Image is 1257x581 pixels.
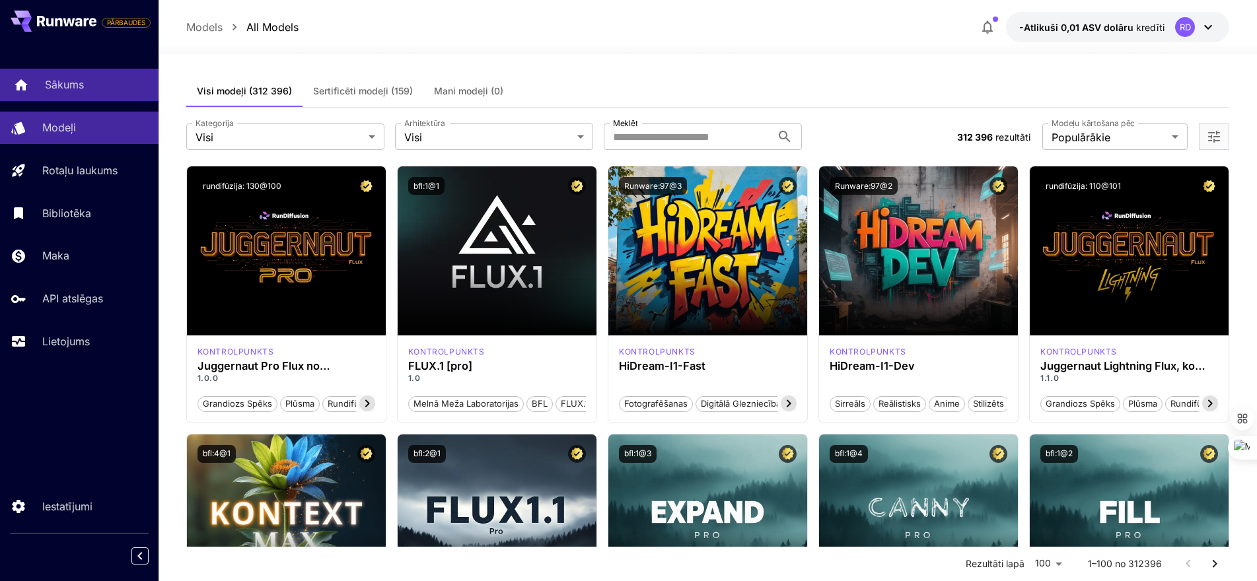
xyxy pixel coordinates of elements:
font: 312 396 [957,131,993,143]
button: Sertificēts modelis — pārbaudīts, lai nodrošinātu vislabāko veiktspēju, un ietver komerciālu lice... [568,445,586,463]
font: bfl:1@2 [1046,448,1073,458]
span: Pievienojiet savu maksājumu karti, lai iespējotu pilnu platformas funkcionalitāti. [102,15,151,30]
font: 100 [1035,557,1051,568]
font: Melnā meža laboratorijas [413,398,519,409]
font: Lietojums [42,335,90,348]
button: rundifūzija: 110@101 [1040,177,1126,195]
font: plūsma [1128,398,1157,409]
div: HiDream-I1-Fast [619,360,797,372]
font: Juggernaut Pro Flux no RunDiffusion [198,359,330,385]
font: FLUX.1 [pro] [408,359,472,372]
div: fluxpro [408,346,485,358]
button: Sertificēts modelis — pārbaudīts, lai nodrošinātu vislabāko veiktspēju, un ietver komerciālu lice... [357,177,375,195]
button: Sertificēts modelis — pārbaudīts, lai nodrošinātu vislabāko veiktspēju, un ietver komerciālu lice... [357,445,375,463]
font: bfl:1@4 [835,448,863,458]
button: Runware:97@3 [619,177,687,195]
button: rundifūzija: 130@100 [198,177,287,195]
font: Kategorija [196,118,234,128]
button: Atvērt vairāk filtru [1206,129,1222,145]
button: -0,0054 ASV dolāriRD [1006,12,1229,42]
font: Visi [404,131,422,144]
font: Bibliotēka [42,207,91,220]
font: Visi modeļi (312 396) [197,85,292,96]
font: Sertificēti modeļi (159) [313,85,413,96]
font: rundifūzija [1170,398,1215,409]
font: HiDream-I1-Dev [830,359,915,372]
font: HiDream-I1-Fast [619,359,705,372]
a: All Models [246,19,299,35]
font: Sākums [45,78,84,91]
font: kredīti [1136,22,1165,33]
button: Sakļaut sānu joslu [131,547,149,564]
button: grandiozs spēks [198,395,277,412]
font: Stilizēts [973,398,1004,409]
font: grandiozs spēks [203,398,272,409]
font: Arhitektūra [404,118,445,128]
div: Sakļaut sānu joslu [141,544,159,568]
button: plūsma [1123,395,1163,412]
button: Sertificēts modelis — pārbaudīts, lai nodrošinātu vislabāko veiktspēju, un ietver komerciālu lice... [779,445,797,463]
button: FLUX.1 [pro] [556,395,617,412]
font: kontrolpunkts [198,347,274,357]
button: grandiozs spēks [1040,395,1120,412]
font: FLUX.1 [pro] [561,398,612,409]
button: Sertificēts modelis — pārbaudīts, lai nodrošinātu vislabāko veiktspēju, un ietver komerciālu lice... [1200,445,1218,463]
div: Juggernaut Pro Flux no RunDiffusion [198,360,375,372]
button: rundifūzija [1165,395,1221,412]
button: Sertificēts modelis — pārbaudīts, lai nodrošinātu vislabāko veiktspēju, un ietver komerciālu lice... [989,177,1007,195]
font: Fotografēšanas [624,398,688,409]
font: kontrolpunkts [408,347,485,357]
font: Visi [196,131,213,144]
font: grandiozs spēks [1046,398,1115,409]
font: Maka [42,249,69,262]
font: PĀRBAUDES [107,18,145,26]
font: Sirreāls [835,398,865,409]
button: Digitālā glezniecība [696,395,786,412]
button: bfl:2@1 [408,445,446,463]
p: Models [186,19,223,35]
font: Runware:97@2 [835,181,892,191]
font: Modeļi [42,121,76,134]
div: HiDream-I1-Dev [830,360,1007,372]
font: 1.1.0 [1040,373,1059,383]
div: FLUX.1 D [198,346,274,358]
div: FLUX.1 [pro] [408,360,586,372]
font: rezultāti [995,131,1030,143]
div: FLUX.1 D [1040,346,1117,358]
font: Runware:97@3 [624,181,682,191]
font: Mani modeļi (0) [434,85,503,96]
font: 1.0.0 [198,373,219,383]
font: Meklēt [613,118,638,128]
button: bfl:1@1 [408,177,445,195]
div: Juggernaut Lightning Flux, ko izstrādājusi RunDiffusion [1040,360,1218,372]
button: Sertificēts modelis — pārbaudīts, lai nodrošinātu vislabāko veiktspēju, un ietver komerciālu lice... [1200,177,1218,195]
font: plūsma [285,398,314,409]
div: -0,0054 ASV dolāri [1019,20,1165,34]
button: Sertificēts modelis — pārbaudīts, lai nodrošinātu vislabāko veiktspēju, un ietver komerciālu lice... [568,177,586,195]
font: bfl:1@3 [624,448,651,458]
font: kontrolpunkts [830,347,906,357]
font: rundifūzija: 110@101 [1046,181,1121,191]
font: API atslēgas [42,292,103,305]
button: bfl:4@1 [198,445,236,463]
button: Runware:97@2 [830,177,898,195]
button: Fotografēšanas [619,395,693,412]
font: Rezultāti lapā [966,558,1024,569]
button: Sertificēts modelis — pārbaudīts, lai nodrošinātu vislabāko veiktspēju, un ietver komerciālu lice... [779,177,797,195]
font: Iestatījumi [42,500,92,513]
button: Anime [929,395,965,412]
nav: navigācijas josla [186,19,299,35]
font: rundifūzija: 130@100 [203,181,281,191]
button: Sirreāls [830,395,871,412]
button: bfl:1@2 [1040,445,1078,463]
button: Doties uz nākamo lapu [1202,551,1228,577]
font: 1–100 no 312396 [1088,558,1162,569]
font: Modeļu kārtošana pēc [1052,118,1135,128]
font: Juggernaut Lightning Flux, ko izstrādājusi RunDiffusion [1040,359,1205,385]
button: Melnā meža laboratorijas [408,395,524,412]
font: Digitālā glezniecība [701,398,781,409]
div: HiDream izstrādātājs [830,346,906,358]
font: kontrolpunkts [619,347,696,357]
font: -Atlikuši 0,01 ASV dolāru [1019,22,1133,33]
